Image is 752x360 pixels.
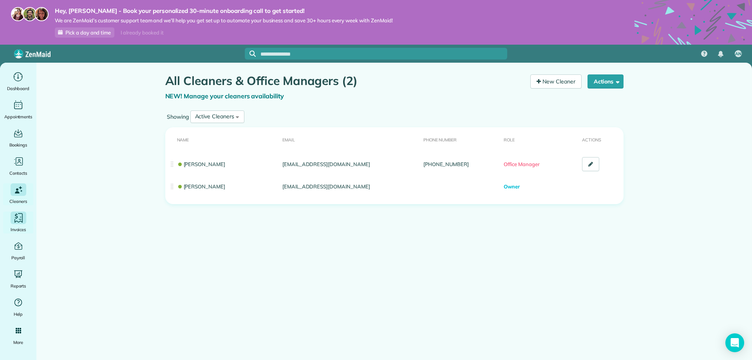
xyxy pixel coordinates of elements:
[695,45,752,63] nav: Main
[3,240,33,262] a: Payroll
[504,183,520,190] span: Owner
[3,155,33,177] a: Contacts
[279,127,420,151] th: Email
[7,85,29,92] span: Dashboard
[420,127,501,151] th: Phone number
[423,161,469,167] a: [PHONE_NUMBER]
[3,212,33,233] a: Invoices
[11,226,26,233] span: Invoices
[579,127,624,151] th: Actions
[3,296,33,318] a: Help
[14,310,23,318] span: Help
[587,74,624,89] button: Actions
[3,183,33,205] a: Cleaners
[3,268,33,290] a: Reports
[116,28,168,38] div: I already booked it
[11,254,25,262] span: Payroll
[530,74,582,89] a: New Cleaner
[11,7,25,21] img: maria-72a9807cf96188c08ef61303f053569d2e2a8a1cde33d635c8a3ac13582a053d.jpg
[65,29,111,36] span: Pick a day and time
[11,282,26,290] span: Reports
[9,169,27,177] span: Contacts
[3,71,33,92] a: Dashboard
[3,99,33,121] a: Appointments
[501,127,578,151] th: Role
[23,7,37,21] img: jorge-587dff0eeaa6aab1f244e6dc62b8924c3b6ad411094392a53c71c6c4a576187d.jpg
[725,333,744,352] div: Open Intercom Messenger
[712,45,729,63] div: Notifications
[165,113,190,121] label: Showing
[4,113,33,121] span: Appointments
[55,27,114,38] a: Pick a day and time
[55,7,393,15] strong: Hey, [PERSON_NAME] - Book your personalized 30-minute onboarding call to get started!
[279,177,420,196] td: [EMAIL_ADDRESS][DOMAIN_NAME]
[3,127,33,149] a: Bookings
[165,127,279,151] th: Name
[245,51,256,57] button: Focus search
[195,112,234,121] div: Active Cleaners
[55,17,393,24] span: We are ZenMaid’s customer support team and we’ll help you get set up to automate your business an...
[9,197,27,205] span: Cleaners
[34,7,49,21] img: michelle-19f622bdf1676172e81f8f8fba1fb50e276960ebfe0243fe18214015130c80e4.jpg
[13,338,23,346] span: More
[504,161,539,167] span: Office Manager
[735,51,741,57] span: AN
[9,141,27,149] span: Bookings
[165,74,525,87] h1: All Cleaners & Office Managers (2)
[177,161,226,167] a: [PERSON_NAME]
[177,183,226,190] a: [PERSON_NAME]
[249,51,256,57] svg: Focus search
[165,92,284,100] a: NEW! Manage your cleaners availability
[279,151,420,177] td: [EMAIL_ADDRESS][DOMAIN_NAME]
